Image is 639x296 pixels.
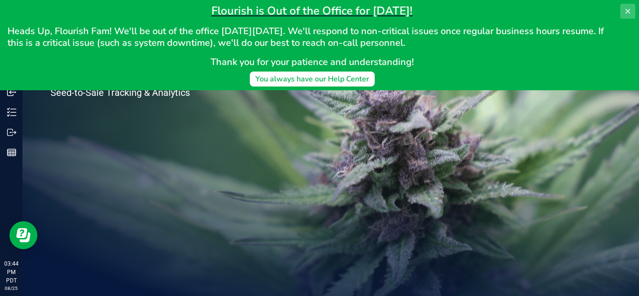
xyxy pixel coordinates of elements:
[4,260,18,285] p: 03:44 PM PDT
[211,56,414,68] span: Thank you for your patience and understanding!
[9,221,37,249] iframe: Resource center
[211,3,413,18] span: Flourish is Out of the Office for [DATE]!
[4,285,18,292] p: 08/25
[51,88,228,97] p: Seed-to-Sale Tracking & Analytics
[7,108,16,117] inline-svg: Inventory
[7,148,16,157] inline-svg: Reports
[7,87,16,97] inline-svg: Inbound
[7,25,606,49] span: Heads Up, Flourish Fam! We'll be out of the office [DATE][DATE]. We'll respond to non-critical is...
[255,73,369,85] div: You always have our Help Center
[7,128,16,137] inline-svg: Outbound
